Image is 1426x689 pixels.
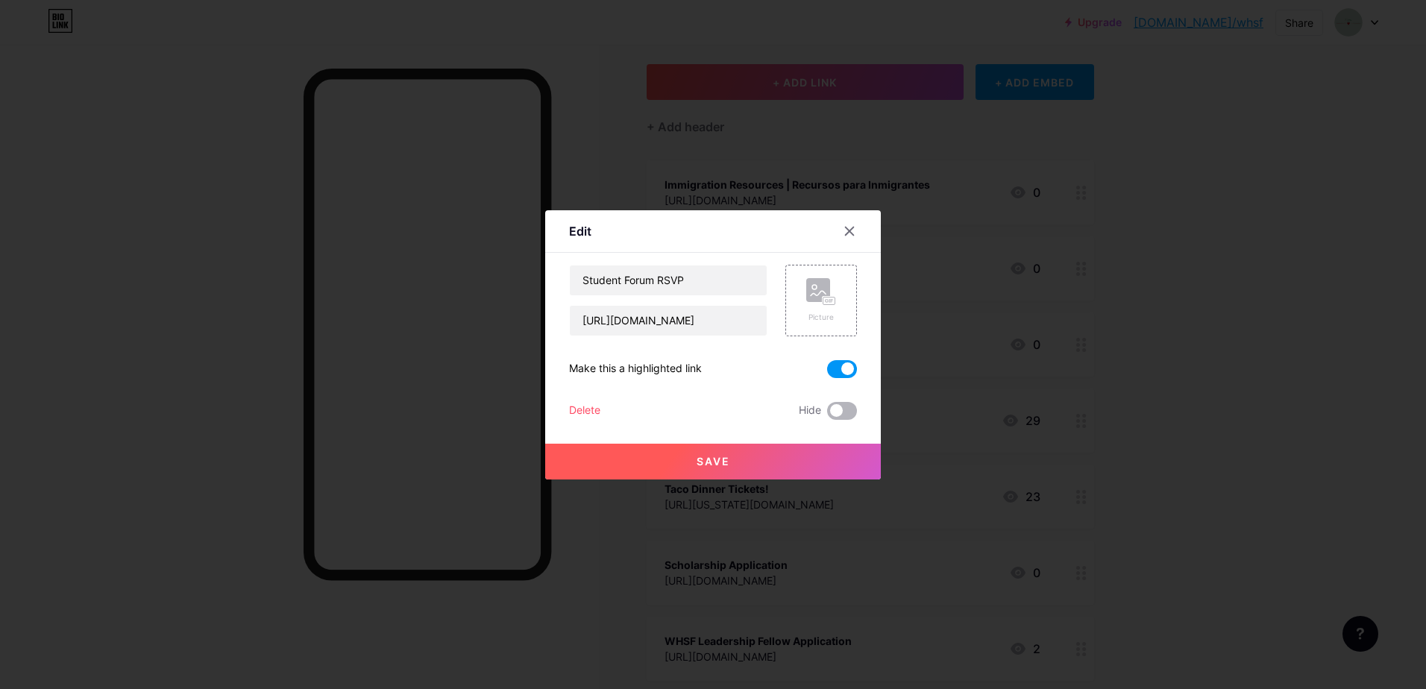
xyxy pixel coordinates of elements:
[570,306,767,336] input: URL
[569,402,600,420] div: Delete
[799,402,821,420] span: Hide
[569,360,702,378] div: Make this a highlighted link
[570,265,767,295] input: Title
[806,312,836,323] div: Picture
[545,444,881,479] button: Save
[569,222,591,240] div: Edit
[697,455,730,468] span: Save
